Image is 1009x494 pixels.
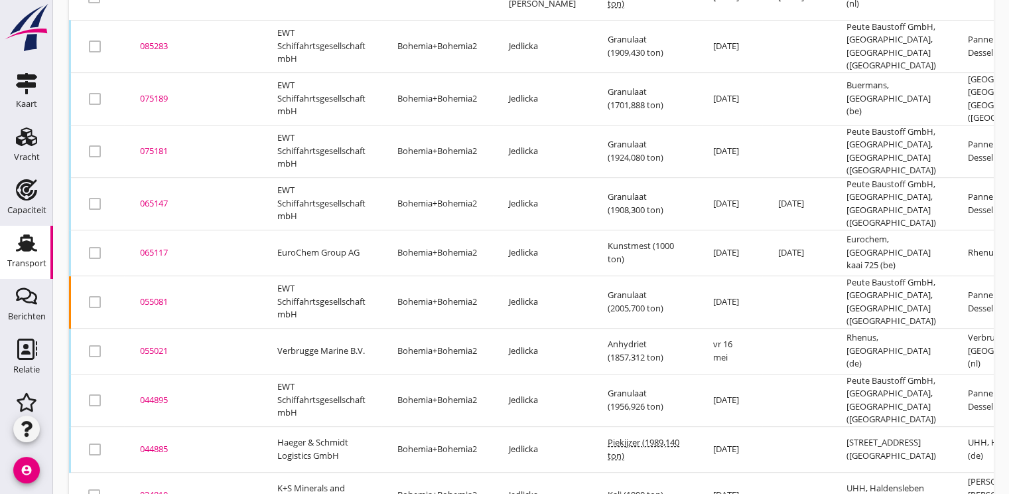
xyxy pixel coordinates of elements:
[493,426,592,472] td: Jedlicka
[3,3,50,52] img: logo-small.a267ee39.svg
[831,230,952,276] td: Eurochem, [GEOGRAPHIC_DATA] kaai 725 (be)
[697,72,762,125] td: [DATE]
[831,177,952,230] td: Peute Baustoff GmbH, [GEOGRAPHIC_DATA], [GEOGRAPHIC_DATA] ([GEOGRAPHIC_DATA])
[381,72,493,125] td: Bohemia+Bohemia2
[831,125,952,177] td: Peute Baustoff GmbH, [GEOGRAPHIC_DATA], [GEOGRAPHIC_DATA] ([GEOGRAPHIC_DATA])
[831,426,952,472] td: [STREET_ADDRESS] ([GEOGRAPHIC_DATA])
[493,20,592,72] td: Jedlicka
[381,125,493,177] td: Bohemia+Bohemia2
[7,259,46,268] div: Transport
[493,72,592,125] td: Jedlicka
[493,374,592,426] td: Jedlicka
[762,177,831,230] td: [DATE]
[697,276,762,328] td: [DATE]
[831,374,952,426] td: Peute Baustoff GmbH, [GEOGRAPHIC_DATA], [GEOGRAPHIC_DATA] ([GEOGRAPHIC_DATA])
[140,345,245,358] div: 055021
[13,365,40,374] div: Relatie
[261,20,381,72] td: EWT Schiffahrtsgesellschaft mbH
[592,72,697,125] td: Granulaat (1701,888 ton)
[140,40,245,53] div: 085283
[697,426,762,472] td: [DATE]
[592,328,697,374] td: Anhydriet (1857,312 ton)
[261,328,381,374] td: Verbrugge Marine B.V.
[592,230,697,276] td: Kunstmest (1000 ton)
[697,328,762,374] td: vr 16 mei
[493,125,592,177] td: Jedlicka
[16,100,37,108] div: Kaart
[381,177,493,230] td: Bohemia+Bohemia2
[261,374,381,426] td: EWT Schiffahrtsgesellschaft mbH
[381,230,493,276] td: Bohemia+Bohemia2
[14,153,40,161] div: Vracht
[381,374,493,426] td: Bohemia+Bohemia2
[261,276,381,328] td: EWT Schiffahrtsgesellschaft mbH
[140,92,245,106] div: 075189
[140,443,245,456] div: 044885
[592,20,697,72] td: Granulaat (1909,430 ton)
[13,457,40,483] i: account_circle
[140,197,245,210] div: 065147
[493,177,592,230] td: Jedlicka
[493,328,592,374] td: Jedlicka
[493,276,592,328] td: Jedlicka
[697,177,762,230] td: [DATE]
[140,394,245,407] div: 044895
[140,295,245,309] div: 055081
[592,374,697,426] td: Granulaat (1956,926 ton)
[697,230,762,276] td: [DATE]
[762,230,831,276] td: [DATE]
[697,374,762,426] td: [DATE]
[381,276,493,328] td: Bohemia+Bohemia2
[697,125,762,177] td: [DATE]
[831,328,952,374] td: Rhenus, [GEOGRAPHIC_DATA] (de)
[831,72,952,125] td: Buermans, [GEOGRAPHIC_DATA] (be)
[7,206,46,214] div: Capaciteit
[831,276,952,328] td: Peute Baustoff GmbH, [GEOGRAPHIC_DATA], [GEOGRAPHIC_DATA] ([GEOGRAPHIC_DATA])
[140,145,245,158] div: 075181
[261,230,381,276] td: EuroChem Group AG
[261,72,381,125] td: EWT Schiffahrtsgesellschaft mbH
[592,276,697,328] td: Granulaat (2005,700 ton)
[493,230,592,276] td: Jedlicka
[608,436,679,461] span: Piekijzer (1989,140 ton)
[381,328,493,374] td: Bohemia+Bohemia2
[8,312,46,321] div: Berichten
[381,20,493,72] td: Bohemia+Bohemia2
[261,177,381,230] td: EWT Schiffahrtsgesellschaft mbH
[831,20,952,72] td: Peute Baustoff GmbH, [GEOGRAPHIC_DATA], [GEOGRAPHIC_DATA] ([GEOGRAPHIC_DATA])
[592,125,697,177] td: Granulaat (1924,080 ton)
[261,125,381,177] td: EWT Schiffahrtsgesellschaft mbH
[592,177,697,230] td: Granulaat (1908,300 ton)
[140,246,245,260] div: 065117
[261,426,381,472] td: Haeger & Schmidt Logistics GmbH
[697,20,762,72] td: [DATE]
[381,426,493,472] td: Bohemia+Bohemia2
